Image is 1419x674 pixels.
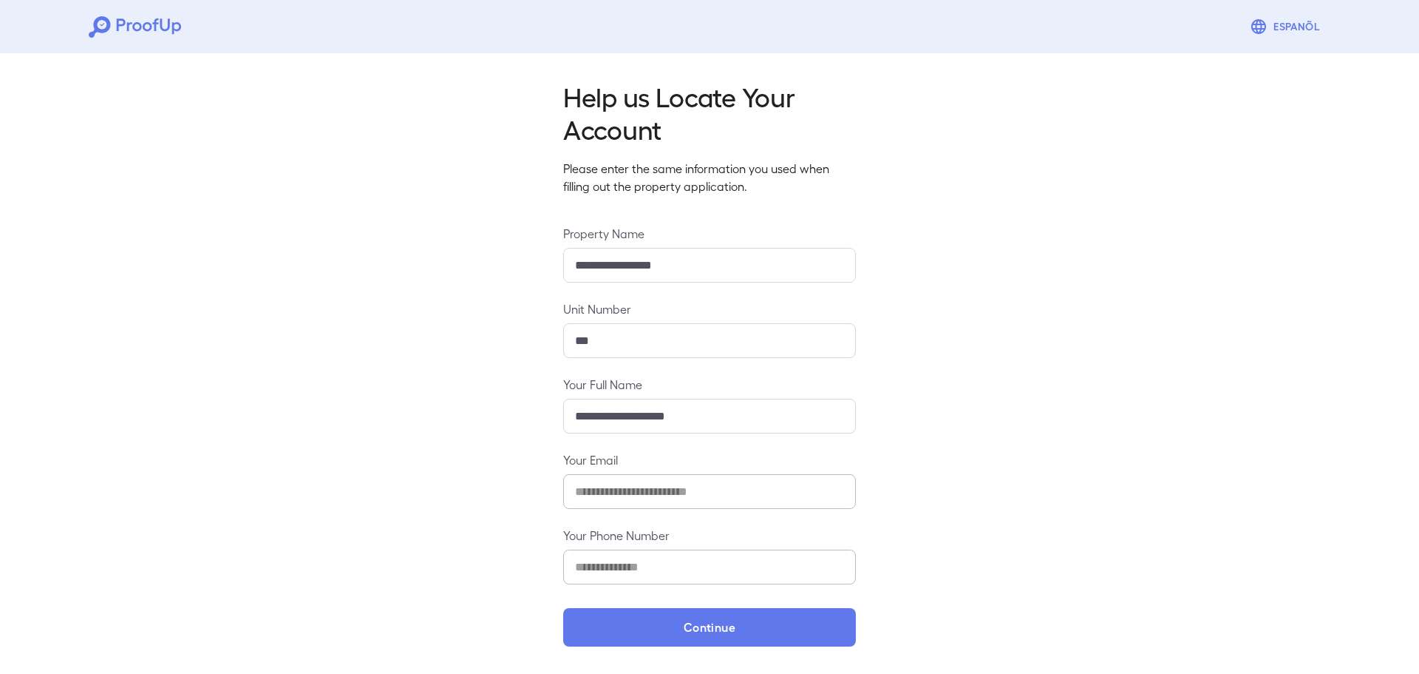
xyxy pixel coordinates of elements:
h2: Help us Locate Your Account [563,80,856,145]
button: Espanõl [1244,12,1330,41]
label: Property Name [563,225,856,242]
label: Your Phone Number [563,527,856,544]
label: Your Full Name [563,376,856,393]
label: Your Email [563,451,856,468]
button: Continue [563,608,856,647]
p: Please enter the same information you used when filling out the property application. [563,160,856,195]
label: Unit Number [563,300,856,317]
